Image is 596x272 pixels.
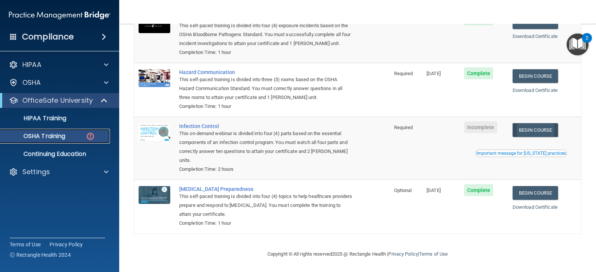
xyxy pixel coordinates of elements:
[9,8,110,23] img: PMB logo
[179,102,352,111] div: Completion Time: 1 hour
[9,78,108,87] a: OSHA
[394,188,412,193] span: Optional
[179,219,352,228] div: Completion Time: 1 hour
[179,69,352,75] a: Hazard Communication
[22,32,74,42] h4: Compliance
[9,60,108,69] a: HIPAA
[9,167,108,176] a: Settings
[464,184,494,196] span: Complete
[419,251,448,257] a: Terms of Use
[179,48,352,57] div: Completion Time: 1 hour
[5,132,65,140] p: OSHA Training
[467,223,587,252] iframe: Drift Widget Chat Controller
[394,71,413,76] span: Required
[394,125,413,130] span: Required
[427,71,441,76] span: [DATE]
[513,186,558,200] a: Begin Course
[10,241,41,248] a: Terms of Use
[513,33,558,39] a: Download Certificate
[475,150,567,157] button: Read this if you are a dental practitioner in the state of CA
[5,150,107,158] p: Continuing Education
[586,38,588,48] div: 2
[567,33,589,55] button: Open Resource Center, 2 new notifications
[179,123,352,129] a: Infection Control
[22,96,93,105] p: OfficeSafe University
[22,78,41,87] p: OSHA
[10,251,71,259] span: Ⓒ Rectangle Health 2024
[513,87,558,93] a: Download Certificate
[179,186,352,192] a: [MEDICAL_DATA] Preparedness
[22,60,41,69] p: HIPAA
[464,67,494,79] span: Complete
[222,242,494,266] div: Copyright © All rights reserved 2025 @ Rectangle Health | |
[464,121,497,133] span: Incomplete
[179,165,352,174] div: Completion Time: 2 hours
[513,123,558,137] a: Begin Course
[50,241,83,248] a: Privacy Policy
[179,75,352,102] div: This self-paced training is divided into three (3) rooms based on the OSHA Hazard Communication S...
[22,167,50,176] p: Settings
[513,69,558,83] a: Begin Course
[5,115,66,122] p: HIPAA Training
[9,96,108,105] a: OfficeSafe University
[427,188,441,193] span: [DATE]
[86,132,95,141] img: danger-circle.6113f641.png
[476,151,566,156] div: Important message for [US_STATE] practices
[179,129,352,165] div: This on-demand webinar is divided into four (4) parts based on the essential components of an inf...
[179,192,352,219] div: This self-paced training is divided into four (4) topics to help healthcare providers prepare and...
[179,21,352,48] div: This self-paced training is divided into four (4) exposure incidents based on the OSHA Bloodborne...
[513,204,558,210] a: Download Certificate
[388,251,418,257] a: Privacy Policy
